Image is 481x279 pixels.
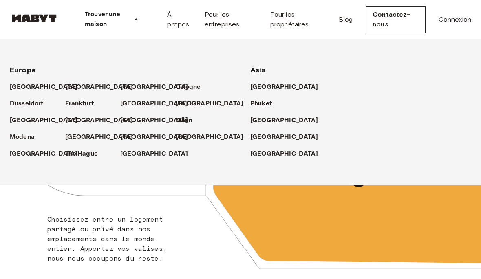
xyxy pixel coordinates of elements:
[250,132,318,142] p: [GEOGRAPHIC_DATA]
[65,116,141,125] a: [GEOGRAPHIC_DATA]
[10,82,78,92] p: [GEOGRAPHIC_DATA]
[260,101,452,187] span: Débloquez votre prochain déménagement.
[10,132,35,142] p: Modena
[65,149,106,159] a: The Hague
[65,82,133,92] p: [GEOGRAPHIC_DATA]
[120,132,188,142] p: [GEOGRAPHIC_DATA]
[250,99,280,109] a: Phuket
[120,82,196,92] a: [GEOGRAPHIC_DATA]
[120,132,196,142] a: [GEOGRAPHIC_DATA]
[65,132,133,142] p: [GEOGRAPHIC_DATA]
[250,149,327,159] a: [GEOGRAPHIC_DATA]
[65,82,141,92] a: [GEOGRAPHIC_DATA]
[120,149,196,159] a: [GEOGRAPHIC_DATA]
[10,132,43,142] a: Modena
[176,99,244,109] p: [GEOGRAPHIC_DATA]
[339,15,353,24] a: Blog
[65,99,102,109] a: Frankfurt
[205,10,257,29] a: Pour les entreprises
[250,82,327,92] a: [GEOGRAPHIC_DATA]
[65,116,133,125] p: [GEOGRAPHIC_DATA]
[439,15,471,24] a: Connexion
[250,132,327,142] a: [GEOGRAPHIC_DATA]
[10,14,59,22] img: Habyt
[120,116,196,125] a: [GEOGRAPHIC_DATA]
[176,116,201,125] a: Milan
[250,66,266,75] span: Asia
[10,66,36,75] span: Europe
[366,6,426,33] a: Contactez-nous
[10,99,44,109] p: Dusseldorf
[270,10,326,29] a: Pour les propriétaires
[167,10,191,29] a: À propos
[10,149,86,159] a: [GEOGRAPHIC_DATA]
[176,82,209,92] a: Cologne
[176,82,201,92] p: Cologne
[10,149,78,159] p: [GEOGRAPHIC_DATA]
[120,99,188,109] p: [GEOGRAPHIC_DATA]
[65,132,141,142] a: [GEOGRAPHIC_DATA]
[10,116,78,125] p: [GEOGRAPHIC_DATA]
[47,215,167,262] span: Choisissez entre un logement partagé ou privé dans nos emplacements dans le monde entier. Apporte...
[176,116,192,125] p: Milan
[120,82,188,92] p: [GEOGRAPHIC_DATA]
[250,82,318,92] p: [GEOGRAPHIC_DATA]
[250,116,327,125] a: [GEOGRAPHIC_DATA]
[250,116,318,125] p: [GEOGRAPHIC_DATA]
[10,82,86,92] a: [GEOGRAPHIC_DATA]
[65,99,94,109] p: Frankfurt
[120,116,188,125] p: [GEOGRAPHIC_DATA]
[120,99,196,109] a: [GEOGRAPHIC_DATA]
[176,132,252,142] a: [GEOGRAPHIC_DATA]
[85,10,128,29] p: Trouver une maison
[250,99,272,109] p: Phuket
[10,99,52,109] a: Dusseldorf
[10,116,86,125] a: [GEOGRAPHIC_DATA]
[176,132,244,142] p: [GEOGRAPHIC_DATA]
[120,149,188,159] p: [GEOGRAPHIC_DATA]
[176,99,252,109] a: [GEOGRAPHIC_DATA]
[250,149,318,159] p: [GEOGRAPHIC_DATA]
[65,149,98,159] p: The Hague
